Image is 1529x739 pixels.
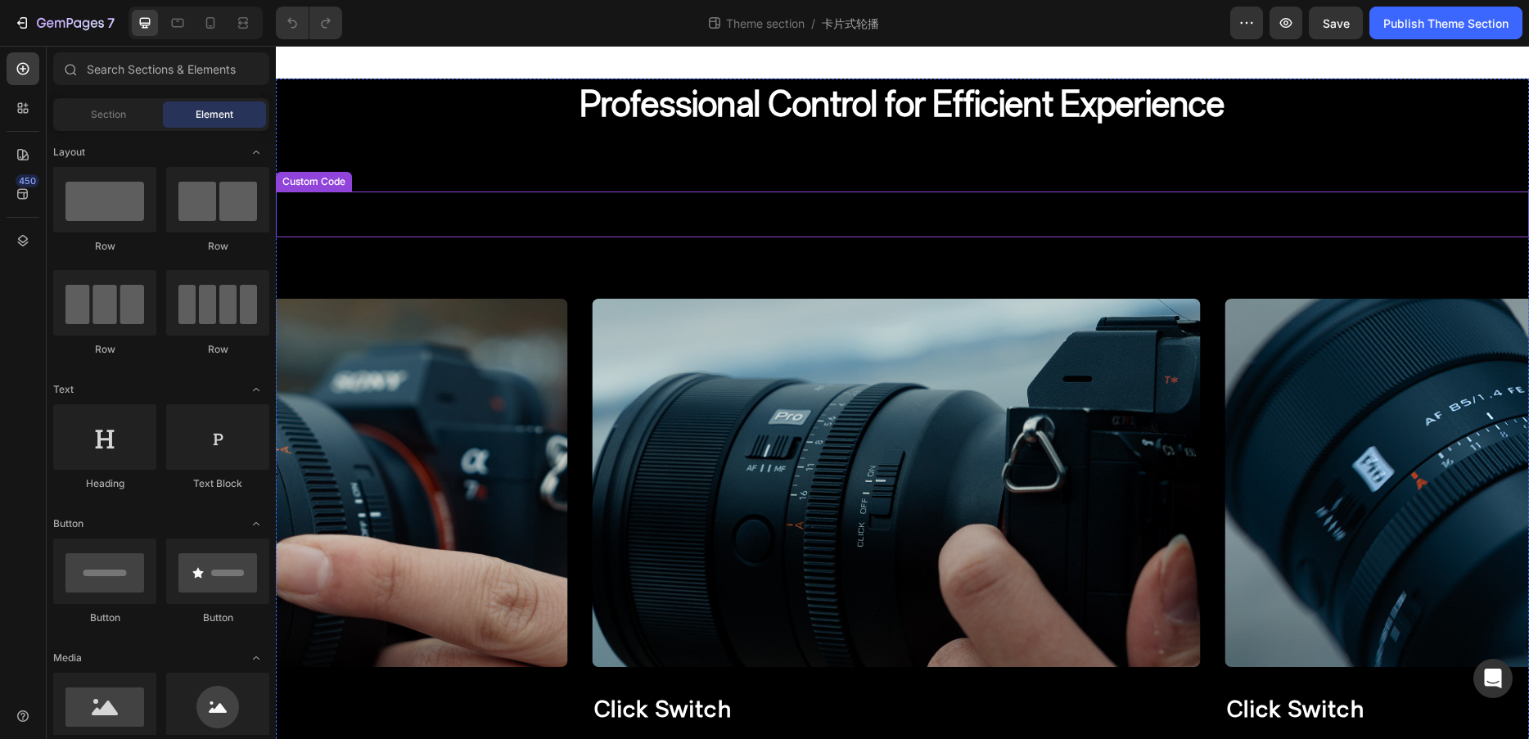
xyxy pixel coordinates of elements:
button: Save [1309,7,1363,39]
button: 7 [7,7,122,39]
span: / [811,15,815,32]
div: Button [53,611,156,625]
input: Search Sections & Elements [53,52,269,85]
iframe: Design area [276,46,1529,739]
div: Row [53,239,156,254]
span: 卡片式轮播 [822,15,879,32]
div: Publish Theme Section [1383,15,1509,32]
div: 450 [16,174,39,187]
span: Toggle open [243,139,269,165]
span: Section [91,107,126,122]
div: Open Intercom Messenger [1473,659,1513,698]
span: Save [1323,16,1350,30]
div: Row [166,239,269,254]
p: Easily switch between clicked and declicked aperture adjustments for the ultimate [318,690,923,708]
span: Text [53,382,74,397]
h2: Click Switch [317,646,925,681]
span: Toggle open [243,376,269,403]
div: Row [166,342,269,357]
span: Toggle open [243,511,269,537]
button: Publish Theme Section [1369,7,1522,39]
span: Layout [53,145,85,160]
span: Media [53,651,82,665]
div: Heading [53,476,156,491]
span: Theme section [723,15,808,32]
span: Toggle open [243,645,269,671]
div: Row [53,342,156,357]
span: Element [196,107,233,122]
p: 7 [107,13,115,33]
span: Button [53,516,83,531]
img: AF_85mm_F1.4_Pro_FE-new_img13.jpg [317,253,925,621]
div: Button [166,611,269,625]
div: Undo/Redo [276,7,342,39]
div: Text Block [166,476,269,491]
